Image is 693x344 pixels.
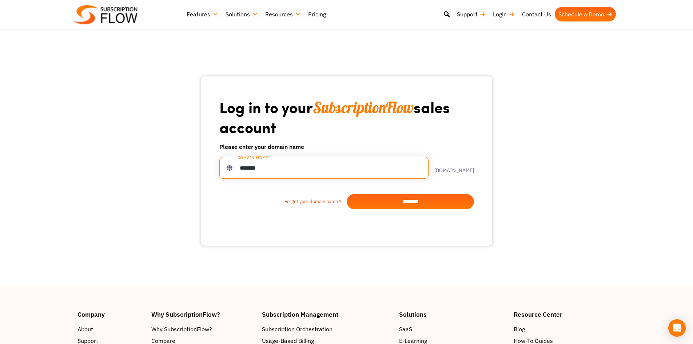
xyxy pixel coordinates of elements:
h4: Subscription Management [262,311,392,317]
a: Why SubscriptionFlow? [151,325,255,333]
span: SaaS [399,325,412,333]
div: Open Intercom Messenger [668,319,686,337]
label: .[DOMAIN_NAME] [429,163,474,173]
h4: Solutions [399,311,506,317]
a: Support [453,7,489,21]
h6: Please enter your domain name [219,142,474,151]
a: Resources [262,7,304,21]
a: Pricing [304,7,330,21]
span: About [77,325,93,333]
a: Schedule a Demo [555,7,616,21]
a: Solutions [222,7,262,21]
span: Blog [514,325,525,333]
span: SubscriptionFlow [313,98,414,117]
h4: Resource Center [514,311,616,317]
a: Blog [514,325,616,333]
a: About [77,325,144,333]
span: Subscription Orchestration [262,325,332,333]
h4: Company [77,311,144,317]
span: Why SubscriptionFlow? [151,325,212,333]
h4: Why SubscriptionFlow? [151,311,255,317]
a: Login [489,7,518,21]
a: Forgot your domain name ? [219,198,347,205]
img: Subscriptionflow [74,5,138,24]
a: Features [183,7,222,21]
a: Contact Us [518,7,555,21]
h1: Log in to your sales account [219,98,474,137]
a: Subscription Orchestration [262,325,392,333]
a: SaaS [399,325,506,333]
